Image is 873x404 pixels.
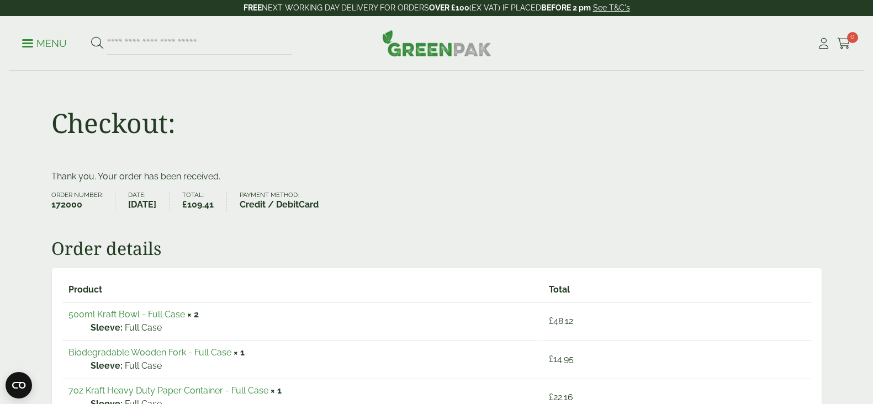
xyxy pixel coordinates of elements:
span: £ [549,354,553,364]
strong: FREE [244,3,262,12]
strong: × 2 [187,309,199,320]
strong: Sleeve: [91,359,123,373]
li: Order number: [51,192,116,211]
img: GreenPak Supplies [382,30,491,56]
strong: [DATE] [128,198,156,211]
a: 7oz Kraft Heavy Duty Paper Container - Full Case [68,385,268,396]
li: Payment method: [240,192,331,211]
i: Cart [837,38,851,49]
bdi: 109.41 [182,199,214,210]
a: Menu [22,37,67,48]
bdi: 48.12 [549,316,573,326]
strong: BEFORE 2 pm [541,3,591,12]
h1: Checkout: [51,107,176,139]
span: 0 [847,32,858,43]
li: Date: [128,192,170,211]
th: Product [62,278,542,301]
p: Thank you. Your order has been received. [51,170,822,183]
th: Total [542,278,811,301]
i: My Account [817,38,830,49]
strong: Sleeve: [91,321,123,334]
strong: 172000 [51,198,103,211]
li: Total: [182,192,227,211]
strong: OVER £100 [429,3,469,12]
bdi: 14.95 [549,354,574,364]
a: 0 [837,35,851,52]
a: Biodegradable Wooden Fork - Full Case [68,347,231,358]
span: £ [549,392,553,402]
button: Open CMP widget [6,372,32,398]
strong: Credit / DebitCard [240,198,319,211]
h2: Order details [51,238,822,259]
span: £ [182,199,187,210]
strong: × 1 [271,385,282,396]
a: 500ml Kraft Bowl - Full Case [68,309,185,320]
p: Menu [22,37,67,50]
span: £ [549,316,553,326]
bdi: 22.16 [549,392,573,402]
p: Full Case [91,321,535,334]
p: Full Case [91,359,535,373]
strong: × 1 [234,347,245,358]
a: See T&C's [593,3,630,12]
